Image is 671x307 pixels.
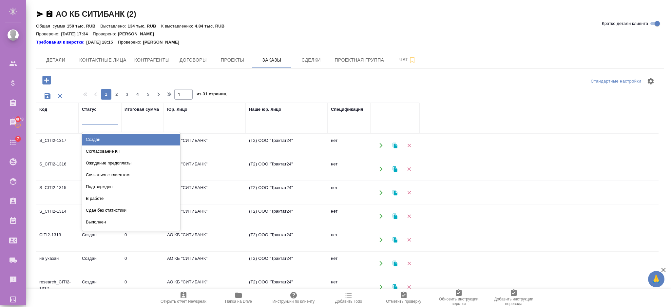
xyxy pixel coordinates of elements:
span: 30878 [9,116,28,123]
p: 150 тыс. RUB [67,24,100,29]
button: Обновить инструкции верстки [431,289,486,307]
td: (Т2) ООО "Трактат24" [246,276,328,298]
td: (Т2) ООО "Трактат24" [246,134,328,157]
button: Клонировать [388,233,402,246]
button: Открыть [374,162,388,176]
button: 5 [143,89,153,100]
td: Отменен [79,134,121,157]
span: 5 [143,91,153,98]
span: Договоры [177,56,209,64]
div: Наше юр. лицо [249,106,281,113]
td: АО КБ "СИТИБАНК" [164,158,246,181]
button: Добавить инструкции перевода [486,289,541,307]
div: Завершен [82,228,180,240]
span: Контрагенты [134,56,170,64]
a: 30878 [2,114,25,131]
button: Удалить [402,186,416,199]
div: Согласование КП [82,145,180,157]
button: Удалить [402,139,416,152]
td: нет [328,252,370,275]
td: нет [328,134,370,157]
div: Спецификация [331,106,363,113]
p: Проверено: [118,39,143,46]
a: АО КБ СИТИБАНК (2) [56,10,136,18]
td: Создан [79,228,121,251]
td: S_CITI2-1317 [36,134,79,157]
button: Клонировать [388,280,402,294]
span: 7 [13,136,23,142]
button: Сохранить фильтры [41,90,54,102]
td: (Т2) ООО "Трактат24" [246,158,328,181]
span: Добавить инструкции перевода [490,297,537,306]
div: Ожидание предоплаты [82,157,180,169]
td: research_CITI2-1312 [36,276,79,298]
td: (Т2) ООО "Трактат24" [246,228,328,251]
span: Инструкции по клиенту [273,299,315,304]
td: (Т2) ООО "Трактат24" [246,205,328,228]
button: Открыть [374,186,388,199]
td: S_CITI2-1315 [36,181,79,204]
p: Общая сумма [36,24,67,29]
button: Добавить проект [38,73,56,87]
td: CITI2-1313 [36,228,79,251]
td: АО КБ "СИТИБАНК" [164,205,246,228]
td: Создан [79,181,121,204]
button: Клонировать [388,257,402,270]
span: Настроить таблицу [643,73,659,89]
span: Обновить инструкции верстки [435,297,482,306]
td: не указан [36,252,79,275]
button: Клонировать [388,162,402,176]
div: Статус [82,106,97,113]
button: Скопировать ссылку для ЯМессенджера [36,10,44,18]
p: Выставлено: [100,24,127,29]
button: Удалить [402,233,416,246]
td: АО КБ "СИТИБАНК" [164,181,246,204]
button: Удалить [402,162,416,176]
button: Отметить проверку [376,289,431,307]
span: Открыть отчет Newspeak [161,299,206,304]
button: Клонировать [388,139,402,152]
span: Проекты [217,56,248,64]
div: Сдан без статистики [82,204,180,216]
div: Создан [82,134,180,145]
span: Кратко детали клиента [602,20,648,27]
button: Открыть [374,257,388,270]
p: [DATE] 17:34 [61,31,93,36]
button: Сбросить фильтры [54,90,66,102]
span: Добавить Todo [335,299,362,304]
button: Открыть [374,233,388,246]
td: Создан [79,252,121,275]
span: Папка на Drive [225,299,252,304]
span: из 31 страниц [197,90,226,100]
div: Итоговая сумма [125,106,159,113]
button: Открыть отчет Newspeak [156,289,211,307]
span: Контактные лица [79,56,126,64]
span: 4 [132,91,143,98]
button: Клонировать [388,209,402,223]
td: Создан [79,205,121,228]
button: Клонировать [388,186,402,199]
button: 4 [132,89,143,100]
div: Подтвержден [82,181,180,193]
div: split button [589,76,643,86]
div: Связаться с клиентом [82,169,180,181]
td: 0 [121,228,164,251]
button: Папка на Drive [211,289,266,307]
td: нет [328,158,370,181]
td: АО КБ "СИТИБАНК" [164,228,246,251]
td: нет [328,228,370,251]
span: Заказы [256,56,287,64]
button: Удалить [402,257,416,270]
p: Проверено: [93,31,118,36]
button: Инструкции по клиенту [266,289,321,307]
td: 0 [121,252,164,275]
td: АО КБ "СИТИБАНК" [164,252,246,275]
span: Чат [392,56,423,64]
td: нет [328,276,370,298]
td: нет [328,181,370,204]
td: АО КБ "СИТИБАНК" [164,134,246,157]
p: [DATE] 18:15 [86,39,118,46]
button: Удалить [402,280,416,294]
button: Открыть [374,280,388,294]
button: Добавить Todo [321,289,376,307]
